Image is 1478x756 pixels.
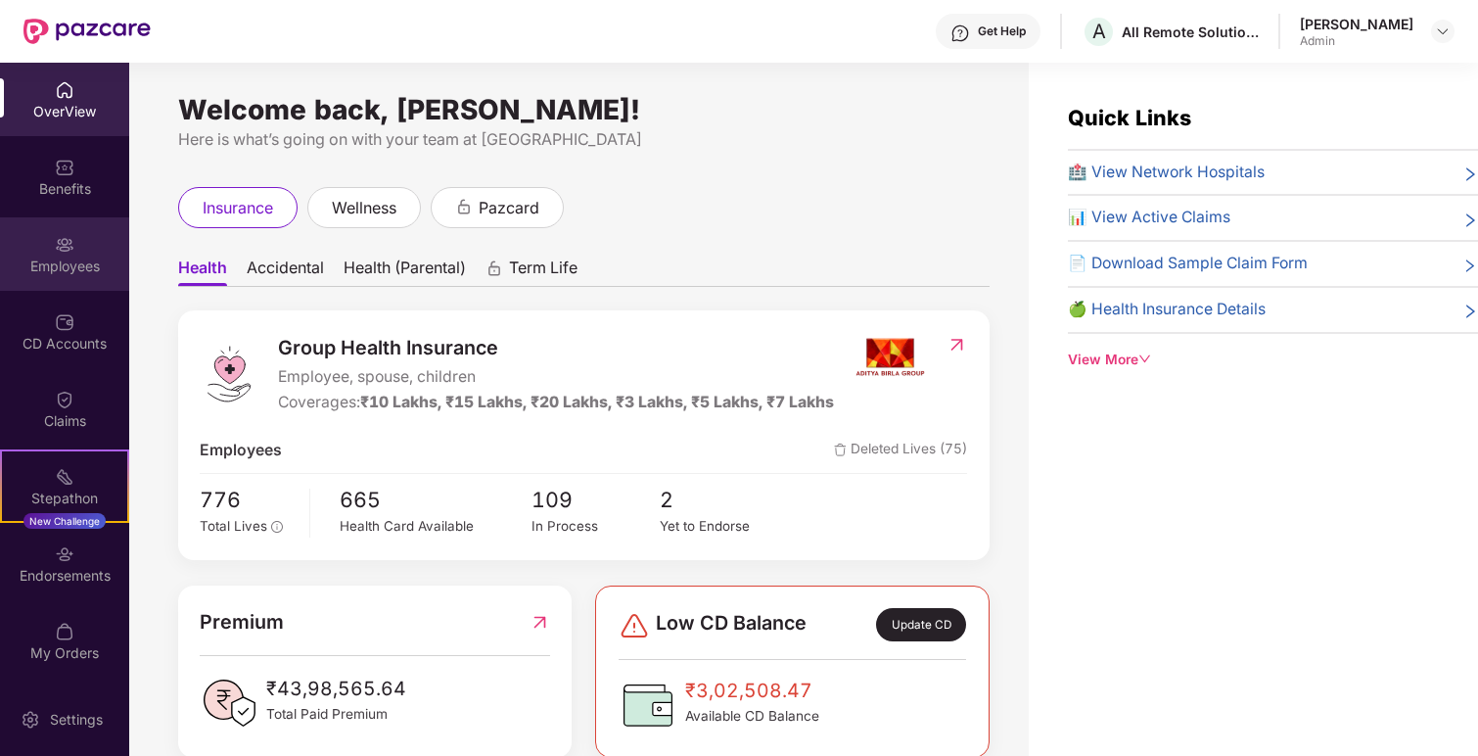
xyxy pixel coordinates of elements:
span: Group Health Insurance [278,333,834,363]
span: insurance [203,196,273,220]
span: Accidental [247,258,324,286]
span: Employee, spouse, children [278,365,834,390]
span: Health [178,258,227,286]
span: A [1092,20,1106,43]
img: svg+xml;base64,PHN2ZyBpZD0iTXlfT3JkZXJzIiBkYXRhLW5hbWU9Ik15IE9yZGVycyIgeG1sbnM9Imh0dHA6Ly93d3cudz... [55,622,74,641]
span: Total Lives [200,518,267,534]
span: Premium [200,607,284,638]
img: svg+xml;base64,PHN2ZyBpZD0iRW5kb3JzZW1lbnRzIiB4bWxucz0iaHR0cDovL3d3dy53My5vcmcvMjAwMC9zdmciIHdpZH... [55,544,74,564]
img: RedirectIcon [947,335,967,354]
span: right [1462,165,1478,185]
span: Employees [200,439,282,463]
span: 📄 Download Sample Claim Form [1068,252,1308,276]
img: svg+xml;base64,PHN2ZyBpZD0iRW1wbG95ZWVzIiB4bWxucz0iaHR0cDovL3d3dy53My5vcmcvMjAwMC9zdmciIHdpZHRoPS... [55,235,74,255]
span: Total Paid Premium [266,704,406,726]
div: animation [485,260,503,277]
span: 109 [531,484,660,517]
span: 665 [340,484,531,517]
span: Quick Links [1068,105,1191,130]
div: Yet to Endorse [660,516,788,537]
div: Settings [44,710,109,730]
span: right [1462,302,1478,322]
img: svg+xml;base64,PHN2ZyBpZD0iQ2xhaW0iIHhtbG5zPSJodHRwOi8vd3d3LnczLm9yZy8yMDAwL3N2ZyIgd2lkdGg9IjIwIi... [55,390,74,409]
div: [PERSON_NAME] [1300,15,1413,33]
span: info-circle [271,521,283,533]
span: Low CD Balance [656,608,807,641]
span: right [1462,210,1478,230]
span: Term Life [509,258,577,286]
div: In Process [531,516,660,537]
div: Get Help [978,24,1026,39]
div: Admin [1300,33,1413,49]
span: Deleted Lives (75) [834,439,967,463]
img: svg+xml;base64,PHN2ZyBpZD0iU2V0dGluZy0yMHgyMCIgeG1sbnM9Imh0dHA6Ly93d3cudzMub3JnLzIwMDAvc3ZnIiB3aW... [21,710,40,730]
span: pazcard [479,196,539,220]
img: svg+xml;base64,PHN2ZyBpZD0iQ0RfQWNjb3VudHMiIGRhdGEtbmFtZT0iQ0QgQWNjb3VudHMiIHhtbG5zPSJodHRwOi8vd3... [55,312,74,332]
span: right [1462,256,1478,276]
span: down [1138,353,1152,366]
div: View More [1068,350,1478,371]
span: 776 [200,484,296,517]
div: Health Card Available [340,516,531,537]
span: ₹43,98,565.64 [266,674,406,704]
span: Health (Parental) [344,258,466,286]
img: PaidPremiumIcon [200,674,258,732]
span: ₹10 Lakhs, ₹15 Lakhs, ₹20 Lakhs, ₹3 Lakhs, ₹5 Lakhs, ₹7 Lakhs [360,393,834,411]
span: 📊 View Active Claims [1068,206,1230,230]
img: svg+xml;base64,PHN2ZyB4bWxucz0iaHR0cDovL3d3dy53My5vcmcvMjAwMC9zdmciIHdpZHRoPSIyMSIgaGVpZ2h0PSIyMC... [55,467,74,487]
span: 🍏 Health Insurance Details [1068,298,1266,322]
div: All Remote Solutions Private Limited [1122,23,1259,41]
img: logo [200,345,258,403]
img: New Pazcare Logo [23,19,151,44]
span: Available CD Balance [685,706,819,728]
span: ₹3,02,508.47 [685,676,819,706]
img: svg+xml;base64,PHN2ZyBpZD0iRHJvcGRvd24tMzJ4MzIiIHhtbG5zPSJodHRwOi8vd3d3LnczLm9yZy8yMDAwL3N2ZyIgd2... [1435,24,1451,39]
div: New Challenge [23,513,106,529]
img: svg+xml;base64,PHN2ZyBpZD0iSGVscC0zMngzMiIgeG1sbnM9Imh0dHA6Ly93d3cudzMub3JnLzIwMDAvc3ZnIiB3aWR0aD... [950,24,970,43]
img: svg+xml;base64,PHN2ZyBpZD0iRGFuZ2VyLTMyeDMyIiB4bWxucz0iaHR0cDovL3d3dy53My5vcmcvMjAwMC9zdmciIHdpZH... [619,610,650,641]
img: deleteIcon [834,444,847,456]
div: Update CD [876,608,966,641]
img: RedirectIcon [530,607,550,638]
span: 2 [660,484,788,517]
img: insurerIcon [854,333,927,382]
img: svg+xml;base64,PHN2ZyBpZD0iSG9tZSIgeG1sbnM9Imh0dHA6Ly93d3cudzMub3JnLzIwMDAvc3ZnIiB3aWR0aD0iMjAiIG... [55,80,74,100]
div: Welcome back, [PERSON_NAME]! [178,102,990,118]
div: animation [455,198,473,215]
span: 🏥 View Network Hospitals [1068,161,1265,185]
div: Here is what’s going on with your team at [GEOGRAPHIC_DATA] [178,127,990,152]
img: CDBalanceIcon [619,676,677,734]
div: Coverages: [278,391,834,415]
span: wellness [332,196,396,220]
img: svg+xml;base64,PHN2ZyBpZD0iQmVuZWZpdHMiIHhtbG5zPSJodHRwOi8vd3d3LnczLm9yZy8yMDAwL3N2ZyIgd2lkdGg9Ij... [55,158,74,177]
div: Stepathon [2,489,127,508]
